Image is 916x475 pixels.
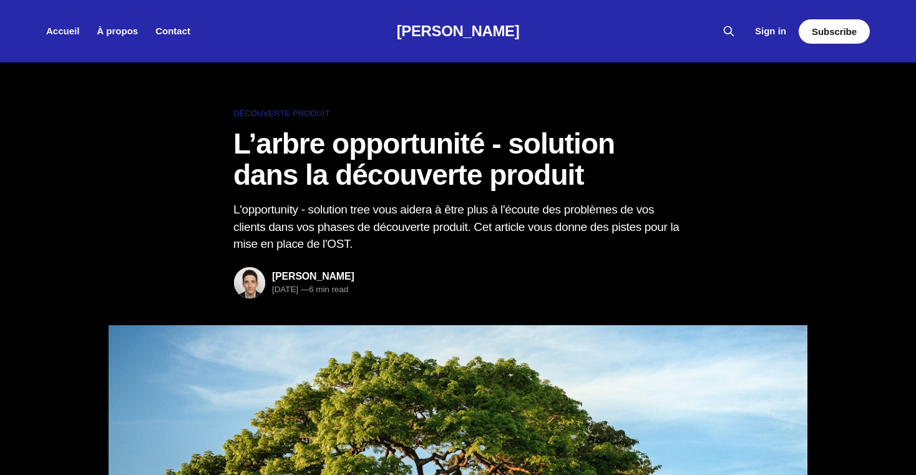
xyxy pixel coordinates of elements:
[301,285,309,294] span: —
[46,26,79,36] a: Accueil
[234,267,265,298] img: Amokrane Tamine
[155,26,190,36] a: Contact
[799,19,870,44] a: Subscribe
[97,26,138,36] a: À propos
[272,285,298,294] time: [DATE]
[397,22,520,39] a: [PERSON_NAME]
[272,271,354,282] a: [PERSON_NAME]
[798,414,916,475] iframe: portal-trigger
[755,24,786,39] a: Sign in
[301,285,348,294] span: 6 min read
[233,107,683,120] a: Découverte produit
[233,201,683,253] p: L'opportunity - solution tree vous aidera à être plus à l'écoute des problèmes de vos clients dan...
[719,21,739,41] button: Search this site
[233,128,683,191] h1: L’arbre opportunité - solution dans la découverte produit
